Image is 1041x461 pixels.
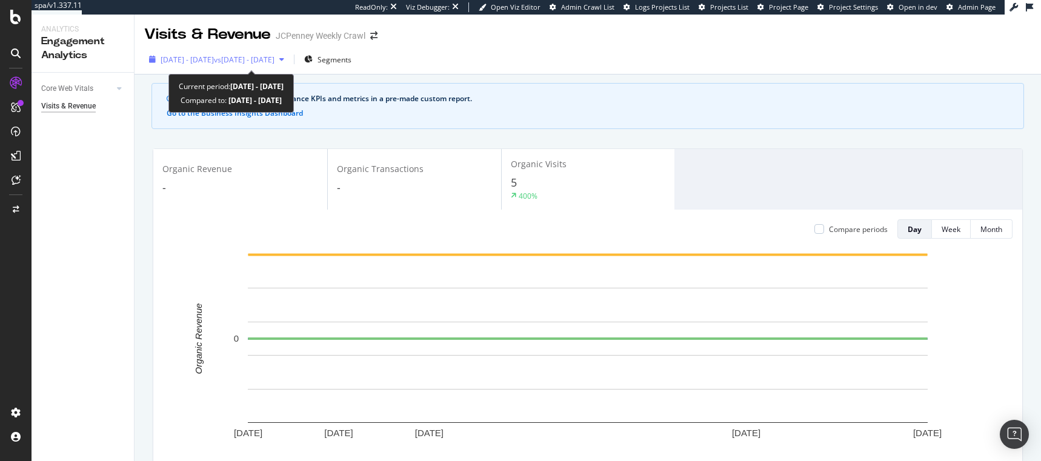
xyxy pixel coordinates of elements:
text: [DATE] [415,428,444,438]
div: Day [908,224,922,234]
text: [DATE] [913,428,942,438]
text: Organic Revenue [193,303,204,374]
button: Go to the Business Insights Dashboard [167,109,303,118]
b: [DATE] - [DATE] [227,95,282,105]
b: [DATE] - [DATE] [230,81,284,91]
span: Open in dev [899,2,937,12]
div: Analytics [41,24,124,35]
span: Admin Page [958,2,996,12]
text: [DATE] [732,428,760,438]
a: Admin Page [946,2,996,12]
span: [DATE] - [DATE] [161,55,214,65]
span: Logs Projects List [635,2,690,12]
text: [DATE] [324,428,353,438]
a: Projects List [699,2,748,12]
div: Week [942,224,960,234]
a: Visits & Revenue [41,100,125,113]
div: Engagement Analytics [41,35,124,62]
span: Segments [318,55,351,65]
a: Project Settings [817,2,878,12]
span: - [162,180,166,194]
span: - [337,180,341,194]
span: Project Settings [829,2,878,12]
div: Core Web Vitals [41,82,93,95]
span: Organic Visits [511,158,567,170]
span: 5 [511,175,517,190]
div: info banner [151,83,1024,129]
a: Logs Projects List [624,2,690,12]
button: [DATE] - [DATE]vs[DATE] - [DATE] [144,50,289,69]
span: Project Page [769,2,808,12]
a: Open in dev [887,2,937,12]
div: arrow-right-arrow-left [370,32,377,40]
div: Viz Debugger: [406,2,450,12]
div: Compare periods [829,224,888,234]
a: Open Viz Editor [479,2,540,12]
span: Open Viz Editor [491,2,540,12]
button: Month [971,219,1013,239]
a: Project Page [757,2,808,12]
button: Day [897,219,932,239]
span: Projects List [710,2,748,12]
a: Core Web Vitals [41,82,113,95]
span: Admin Crawl List [561,2,614,12]
button: Segments [299,50,356,69]
text: 0 [234,334,239,344]
span: vs [DATE] - [DATE] [214,55,274,65]
div: Current period: [179,79,284,93]
div: Compared to: [181,93,282,107]
button: Week [932,219,971,239]
a: Admin Crawl List [550,2,614,12]
div: Open Intercom Messenger [1000,420,1029,449]
text: [DATE] [234,428,262,438]
div: See your organic search performance KPIs and metrics in a pre-made custom report. [179,93,1009,104]
span: Organic Revenue [162,163,232,174]
div: JCPenney Weekly Crawl [276,30,365,42]
div: 400% [519,191,537,201]
div: Month [980,224,1002,234]
svg: A chart. [163,248,1013,459]
div: Visits & Revenue [41,100,96,113]
div: Visits & Revenue [144,24,271,45]
div: ReadOnly: [355,2,388,12]
span: Organic Transactions [337,163,424,174]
